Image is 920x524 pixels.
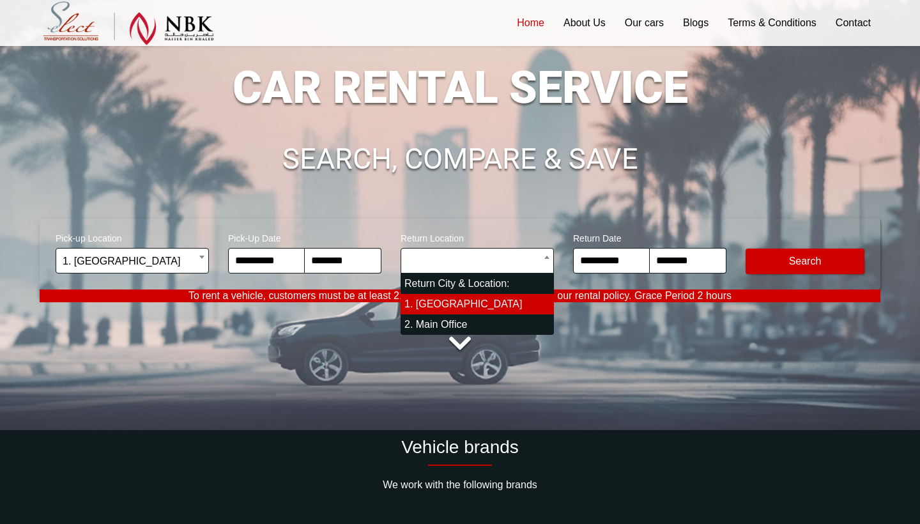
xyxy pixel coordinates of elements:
[401,225,554,248] span: Return Location
[401,314,554,335] li: 2. Main Office
[43,1,214,45] img: Select Rent a Car
[40,436,880,458] h2: Vehicle brands
[40,65,880,110] h1: CAR RENTAL SERVICE
[573,225,726,248] span: Return Date
[56,225,209,248] span: Pick-up Location
[401,294,554,314] li: 1. [GEOGRAPHIC_DATA]
[56,248,209,274] span: 1. Hamad International Airport
[63,249,202,274] span: 1. Hamad International Airport
[746,249,864,274] button: Modify Search
[40,289,880,302] p: To rent a vehicle, customers must be at least 21 years of age, in accordance with our rental poli...
[228,225,381,248] span: Pick-Up Date
[40,479,880,491] p: We work with the following brands
[401,274,554,294] li: Return City & Location:
[40,144,880,174] h1: SEARCH, COMPARE & SAVE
